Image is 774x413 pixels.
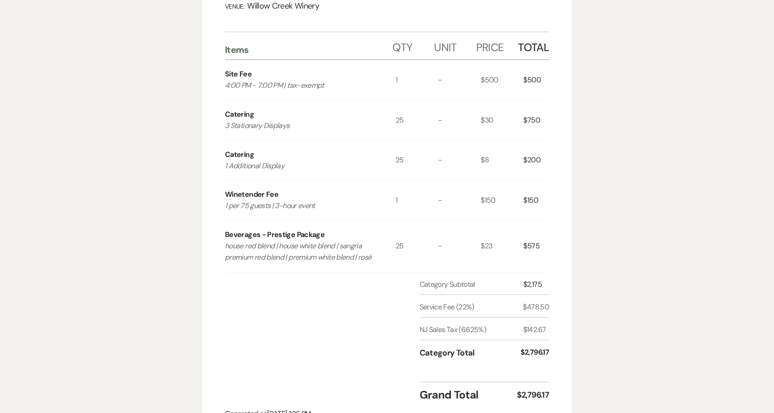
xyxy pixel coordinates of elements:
[521,347,549,359] div: $2,796.17
[438,100,481,140] div: -
[225,160,378,172] p: 1 Additional Display
[225,109,254,120] div: Catering
[438,60,481,100] div: -
[396,60,438,100] div: 1
[396,100,438,140] div: 25
[225,69,252,80] div: Site Fee
[523,180,549,220] div: $150
[225,120,378,132] p: 3 Stationary Displays
[420,302,523,313] div: Service Fee (22%)
[396,180,438,220] div: 1
[225,44,392,56] div: Items
[225,189,278,200] div: Winetender Fee
[225,200,378,212] p: 1 per 75 guests | 3-hour event
[438,221,481,272] div: -
[481,141,523,180] div: $8
[225,149,254,160] div: Catering
[517,389,549,401] div: $2,796.17
[523,221,549,272] div: $575
[396,221,438,272] div: 25
[420,279,523,290] div: Category Subtotal
[476,32,518,59] div: Price
[225,229,325,240] div: Beverages - Prestige Package
[420,347,521,359] div: Category Total
[420,387,517,403] div: Grand Total
[481,100,523,140] div: $30
[392,32,434,59] div: Qty
[481,60,523,100] div: $500
[481,221,523,272] div: $23
[420,324,523,335] div: NJ Sales Tax (6.625%)
[523,279,549,290] div: $2,175
[225,2,244,10] span: Venue:
[523,100,549,140] div: $750
[523,324,549,335] div: $142.67
[396,141,438,180] div: 25
[438,180,481,220] div: -
[481,180,523,220] div: $150
[523,302,549,313] div: $478.50
[438,141,481,180] div: -
[434,32,476,59] div: Unit
[518,32,549,59] div: Total
[225,240,378,263] p: house red blend | house white blend | sangria premium red blend | premium white blend | rosé
[523,141,549,180] div: $200
[523,60,549,100] div: $500
[225,1,549,11] div: Willow Creek Winery
[225,80,378,91] p: 4:00 PM - 7:00 PM | tax-exempt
